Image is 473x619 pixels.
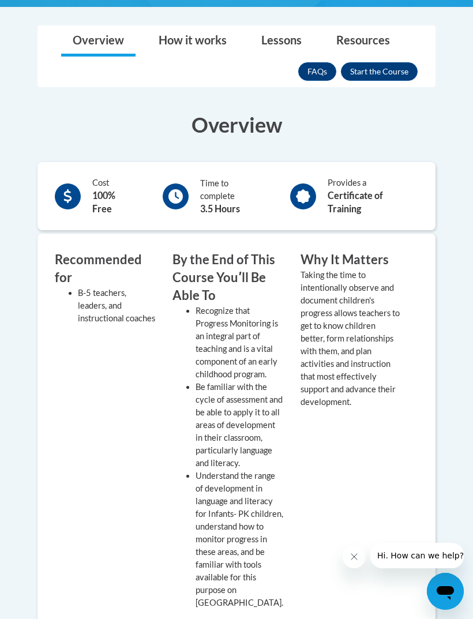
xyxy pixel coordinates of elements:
b: 3.5 Hours [200,203,240,214]
div: Provides a [328,177,418,216]
li: Recognize that Progress Monitoring is an integral part of teaching and is a vital component of an... [196,305,283,381]
a: Overview [61,26,136,57]
b: Certificate of Training [328,190,383,214]
h3: Recommended for [55,251,155,287]
h3: By the End of This Course Youʹll Be Able To [172,251,283,304]
li: Understand the range of development in language and literacy for Infants- PK children, understand... [196,470,283,609]
li: Be familiar with the cycle of assessment and be able to apply it to all areas of development in t... [196,381,283,470]
value: Taking the time to intentionally observe and document children's progress allows teachers to get ... [301,270,400,407]
div: Cost [92,177,137,216]
iframe: Button to launch messaging window [427,573,464,610]
b: 100% Free [92,190,115,214]
a: How it works [147,26,238,57]
button: Enroll [341,62,418,81]
a: Resources [325,26,401,57]
h3: Overview [37,110,436,139]
li: B-5 teachers, leaders, and instructional coaches [78,287,155,325]
a: Lessons [250,26,313,57]
a: FAQs [298,62,336,81]
div: Time to complete [200,177,265,216]
iframe: Message from company [370,543,464,568]
h3: Why It Matters [301,251,401,269]
iframe: Close message [343,545,366,568]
